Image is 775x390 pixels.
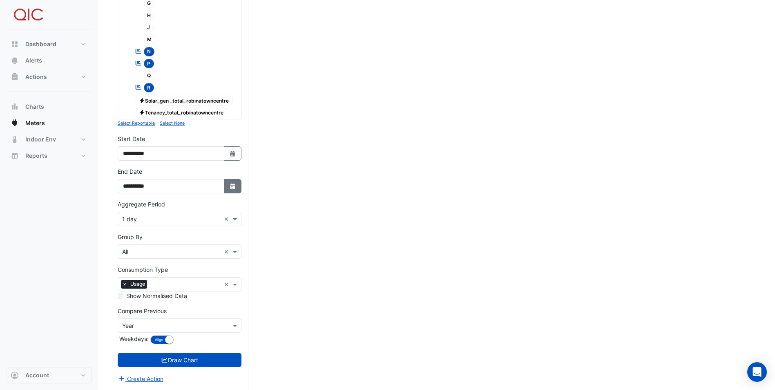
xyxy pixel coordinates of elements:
button: Create Action [118,374,164,383]
span: Reports [25,152,47,160]
button: Account [7,367,92,383]
fa-icon: Reportable [135,84,142,91]
label: Aggregate Period [118,200,165,208]
app-icon: Alerts [11,56,19,65]
span: Tenancy_total_robinatowncentre [136,108,228,118]
span: Indoor Env [25,135,56,143]
span: Charts [25,103,44,111]
app-icon: Charts [11,103,19,111]
span: N [144,47,155,56]
app-icon: Reports [11,152,19,160]
label: End Date [118,167,142,176]
span: Meters [25,119,45,127]
label: Consumption Type [118,265,168,274]
button: Select None [160,119,185,127]
label: Weekdays: [118,334,149,343]
span: P [144,59,154,68]
label: Show Normalised Data [126,291,187,300]
span: Alerts [25,56,42,65]
span: J [144,23,154,32]
span: Solar_gen _total_robinatowncentre [136,96,233,105]
span: Usage [128,280,147,288]
button: Indoor Env [7,131,92,148]
span: Account [25,371,49,379]
label: Group By [118,233,143,241]
button: Dashboard [7,36,92,52]
app-icon: Actions [11,73,19,81]
button: Actions [7,69,92,85]
fa-icon: Electricity [139,97,145,103]
fa-icon: Reportable [135,47,142,54]
span: Clear [224,280,231,289]
small: Select Reportable [118,121,155,126]
span: Clear [224,215,231,223]
app-icon: Indoor Env [11,135,19,143]
app-icon: Dashboard [11,40,19,48]
button: Alerts [7,52,92,69]
label: Compare Previous [118,307,167,315]
button: Reports [7,148,92,164]
img: Company Logo [10,7,47,23]
label: Start Date [118,134,145,143]
span: × [121,280,128,288]
span: M [144,35,156,44]
div: Open Intercom Messenger [747,362,767,382]
app-icon: Meters [11,119,19,127]
small: Select None [160,121,185,126]
button: Draw Chart [118,353,241,367]
span: R [144,83,154,92]
fa-icon: Select Date [229,183,237,190]
span: Dashboard [25,40,56,48]
span: Q [144,71,155,81]
button: Select Reportable [118,119,155,127]
span: Clear [224,247,231,256]
fa-icon: Electricity [139,110,145,116]
button: Charts [7,99,92,115]
span: Actions [25,73,47,81]
fa-icon: Select Date [229,150,237,157]
button: Meters [7,115,92,131]
fa-icon: Reportable [135,60,142,67]
span: H [144,11,155,20]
